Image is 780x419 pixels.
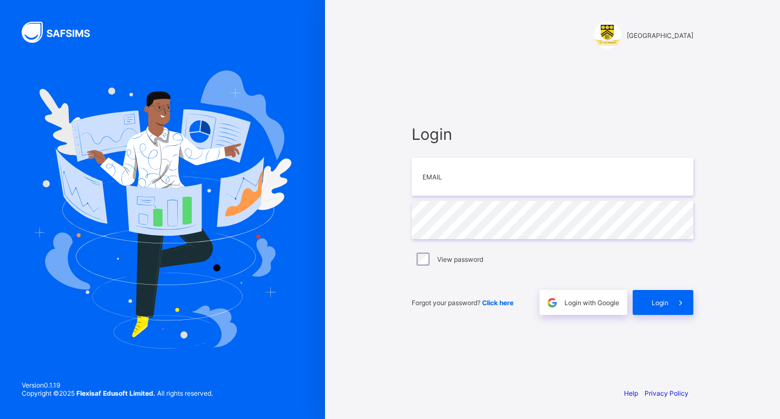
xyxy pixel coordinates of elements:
[482,299,513,307] a: Click here
[76,389,155,397] strong: Flexisaf Edusoft Limited.
[412,299,513,307] span: Forgot your password?
[412,125,693,144] span: Login
[437,255,483,263] label: View password
[22,389,213,397] span: Copyright © 2025 All rights reserved.
[652,299,668,307] span: Login
[34,70,291,348] img: Hero Image
[624,389,638,397] a: Help
[22,381,213,389] span: Version 0.1.19
[22,22,103,43] img: SAFSIMS Logo
[645,389,688,397] a: Privacy Policy
[546,296,558,309] img: google.396cfc9801f0270233282035f929180a.svg
[627,31,693,40] span: [GEOGRAPHIC_DATA]
[564,299,619,307] span: Login with Google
